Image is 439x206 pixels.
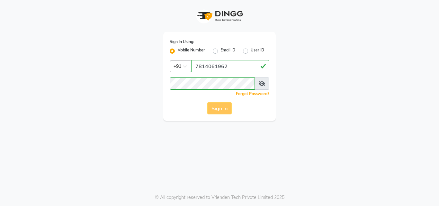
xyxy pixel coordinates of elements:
[177,47,205,55] label: Mobile Number
[251,47,264,55] label: User ID
[236,91,269,96] a: Forgot Password?
[170,77,255,90] input: Username
[220,47,235,55] label: Email ID
[194,6,245,25] img: logo1.svg
[191,60,269,72] input: Username
[170,39,194,45] label: Sign In Using:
